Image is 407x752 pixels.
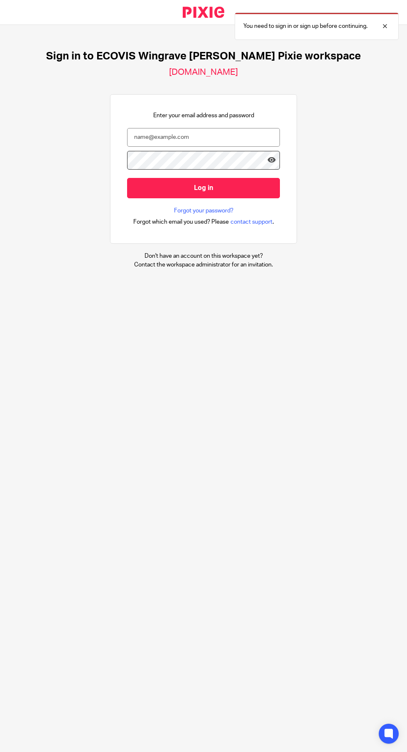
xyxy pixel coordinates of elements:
[243,22,368,30] p: You need to sign in or sign up before continuing.
[133,217,274,227] div: .
[127,128,280,147] input: name@example.com
[153,111,254,120] p: Enter your email address and password
[127,178,280,198] input: Log in
[133,218,229,226] span: Forgot which email you used? Please
[169,67,238,78] h2: [DOMAIN_NAME]
[230,218,272,226] span: contact support
[134,261,273,269] p: Contact the workspace administrator for an invitation.
[46,50,361,63] h1: Sign in to ECOVIS Wingrave [PERSON_NAME] Pixie workspace
[174,207,233,215] a: Forgot your password?
[134,252,273,260] p: Don't have an account on this workspace yet?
